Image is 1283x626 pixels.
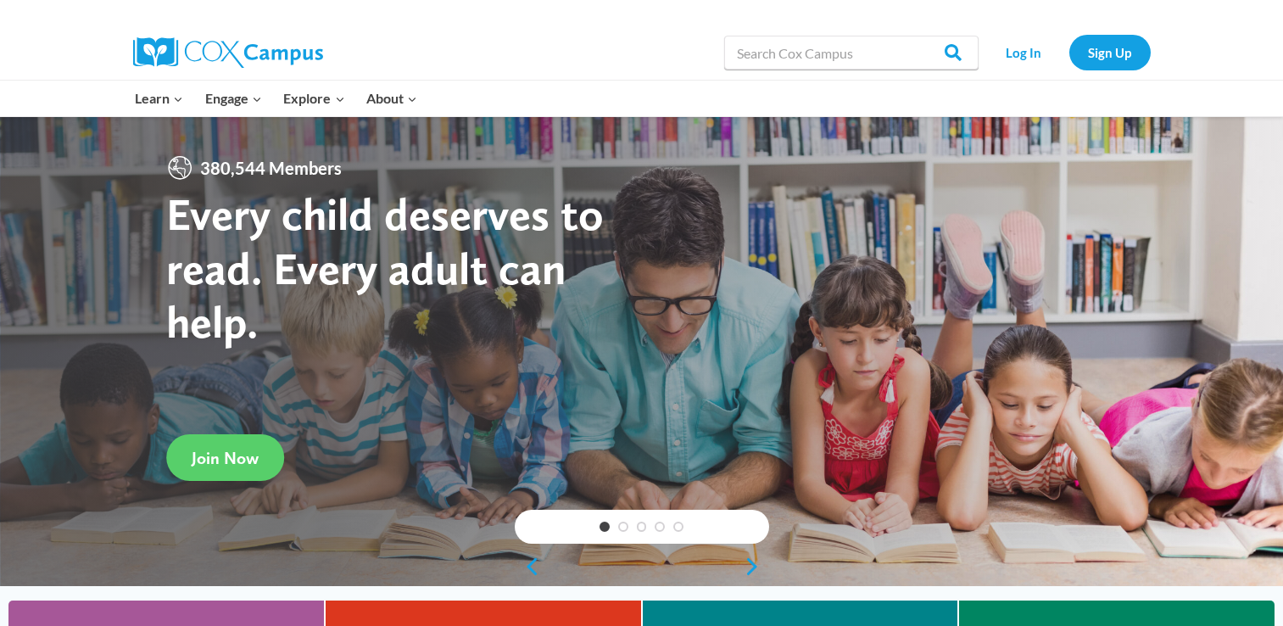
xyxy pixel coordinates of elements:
strong: Every child deserves to read. Every adult can help. [166,187,604,349]
a: 2 [618,522,628,532]
img: Cox Campus [133,37,323,68]
a: Sign Up [1069,35,1151,70]
nav: Secondary Navigation [987,35,1151,70]
input: Search Cox Campus [724,36,979,70]
span: Join Now [192,448,259,468]
a: Join Now [166,434,284,481]
span: Explore [283,87,344,109]
nav: Primary Navigation [125,81,428,116]
a: next [744,556,769,577]
span: 380,544 Members [193,154,349,182]
span: Learn [135,87,183,109]
a: 5 [673,522,683,532]
a: 1 [600,522,610,532]
a: 4 [655,522,665,532]
a: 3 [637,522,647,532]
div: content slider buttons [515,550,769,584]
a: Log In [987,35,1061,70]
a: previous [515,556,540,577]
span: About [366,87,417,109]
span: Engage [205,87,262,109]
